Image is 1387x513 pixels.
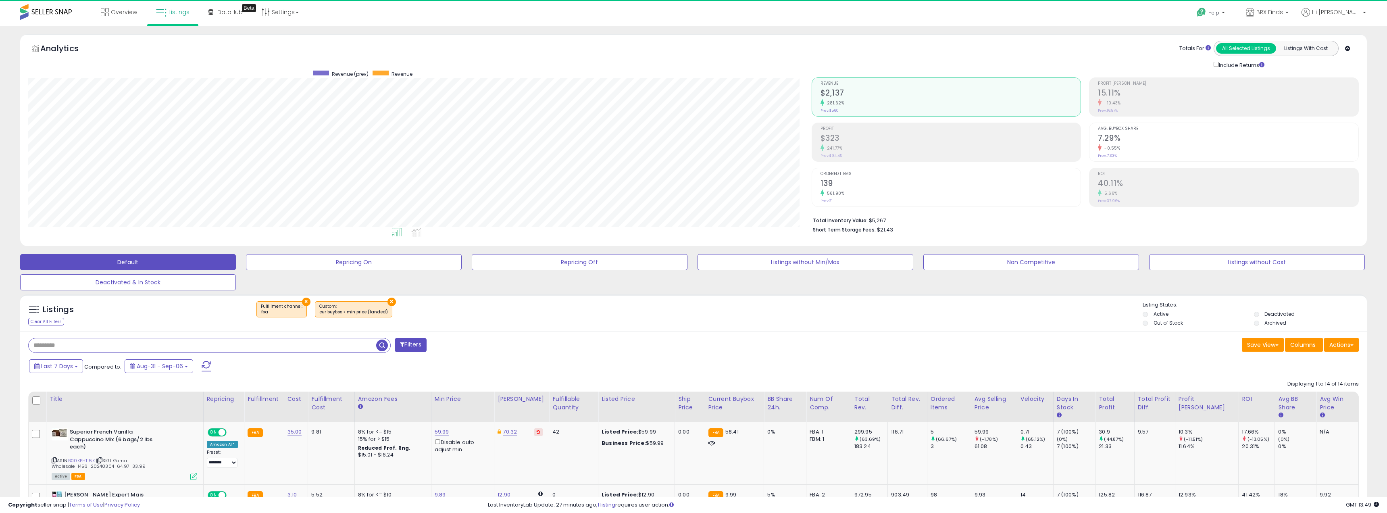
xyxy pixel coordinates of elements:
[821,81,1081,86] span: Revenue
[1057,436,1068,442] small: (0%)
[52,428,68,440] img: 416rZ1VX7AL._SL40_.jpg
[1099,443,1134,450] div: 21.33
[854,428,887,436] div: 299.95
[975,428,1017,436] div: 59.99
[602,428,669,436] div: $59.99
[1208,9,1219,16] span: Help
[813,226,876,233] b: Short Term Storage Fees:
[1057,412,1062,419] small: Days In Stock.
[678,395,701,412] div: Ship Price
[1179,443,1239,450] div: 11.64%
[810,395,848,412] div: Num of Comp.
[1242,443,1275,450] div: 20.31%
[1287,380,1359,388] div: Displaying 1 to 14 of 14 items
[498,491,510,499] a: 12.90
[311,395,351,412] div: Fulfillment Cost
[854,491,887,498] div: 972.95
[1290,341,1316,349] span: Columns
[931,491,971,498] div: 98
[29,359,83,373] button: Last 7 Days
[472,254,687,270] button: Repricing Off
[602,440,669,447] div: $59.99
[821,127,1081,131] span: Profit
[302,298,310,306] button: ×
[1098,88,1358,99] h2: 15.11%
[1264,319,1286,326] label: Archived
[1302,8,1366,26] a: Hi [PERSON_NAME]
[1098,127,1358,131] span: Avg. Buybox Share
[332,71,369,77] span: Revenue (prev)
[1138,395,1172,412] div: Total Profit Diff.
[854,395,884,412] div: Total Rev.
[678,428,698,436] div: 0.00
[821,198,833,203] small: Prev: 21
[552,428,592,436] div: 42
[602,491,638,498] b: Listed Price:
[358,428,425,436] div: 8% for <= $15
[552,395,595,412] div: Fulfillable Quantity
[1098,198,1120,203] small: Prev: 37.96%
[1346,501,1379,509] span: 2025-09-14 13:49 GMT
[358,395,428,403] div: Amazon Fees
[860,436,881,442] small: (63.69%)
[287,491,297,499] a: 3.10
[1312,8,1360,16] span: Hi [PERSON_NAME]
[1278,428,1316,436] div: 0%
[602,395,671,403] div: Listed Price
[767,428,800,436] div: 0%
[1098,133,1358,144] h2: 7.29%
[1179,491,1239,498] div: 12.93%
[821,179,1081,190] h2: 139
[1154,319,1183,326] label: Out of Stock
[1208,60,1274,69] div: Include Returns
[708,428,723,437] small: FBA
[891,395,924,412] div: Total Rev. Diff.
[1278,491,1316,498] div: 18%
[1057,491,1095,498] div: 7 (100%)
[810,436,845,443] div: FBM: 1
[1278,443,1316,450] div: 0%
[1242,338,1284,352] button: Save View
[1098,172,1358,176] span: ROI
[767,491,800,498] div: 5%
[1179,45,1211,52] div: Totals For
[1099,395,1131,412] div: Total Profit
[1196,7,1206,17] i: Get Help
[69,501,103,509] a: Terms of Use
[387,298,396,306] button: ×
[311,428,348,436] div: 9.81
[821,88,1081,99] h2: $2,137
[1242,395,1271,403] div: ROI
[708,395,761,412] div: Current Buybox Price
[1264,311,1295,317] label: Deactivated
[1278,395,1313,412] div: Avg BB Share
[52,457,146,469] span: | SKU: Gama Wholesale_1456_20240304_64.97_33.99
[877,226,893,234] span: $21.43
[358,436,425,443] div: 15% for > $15
[824,190,845,196] small: 561.90%
[319,303,388,315] span: Custom:
[28,318,64,325] div: Clear All Filters
[931,428,971,436] div: 5
[248,395,280,403] div: Fulfillment
[287,395,305,403] div: Cost
[20,254,236,270] button: Default
[287,428,302,436] a: 35.00
[43,304,74,315] h5: Listings
[698,254,913,270] button: Listings without Min/Max
[810,428,845,436] div: FBA: 1
[1057,428,1095,436] div: 7 (100%)
[435,491,446,499] a: 9.89
[208,429,219,436] span: ON
[1020,443,1053,450] div: 0.43
[1026,436,1045,442] small: (65.12%)
[41,362,73,370] span: Last 7 Days
[392,71,412,77] span: Revenue
[1099,491,1134,498] div: 125.82
[52,473,70,480] span: All listings currently available for purchase on Amazon
[217,8,243,16] span: DataHub
[8,501,37,509] strong: Copyright
[111,8,137,16] span: Overview
[1098,108,1118,113] small: Prev: 16.87%
[435,395,491,403] div: Min Price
